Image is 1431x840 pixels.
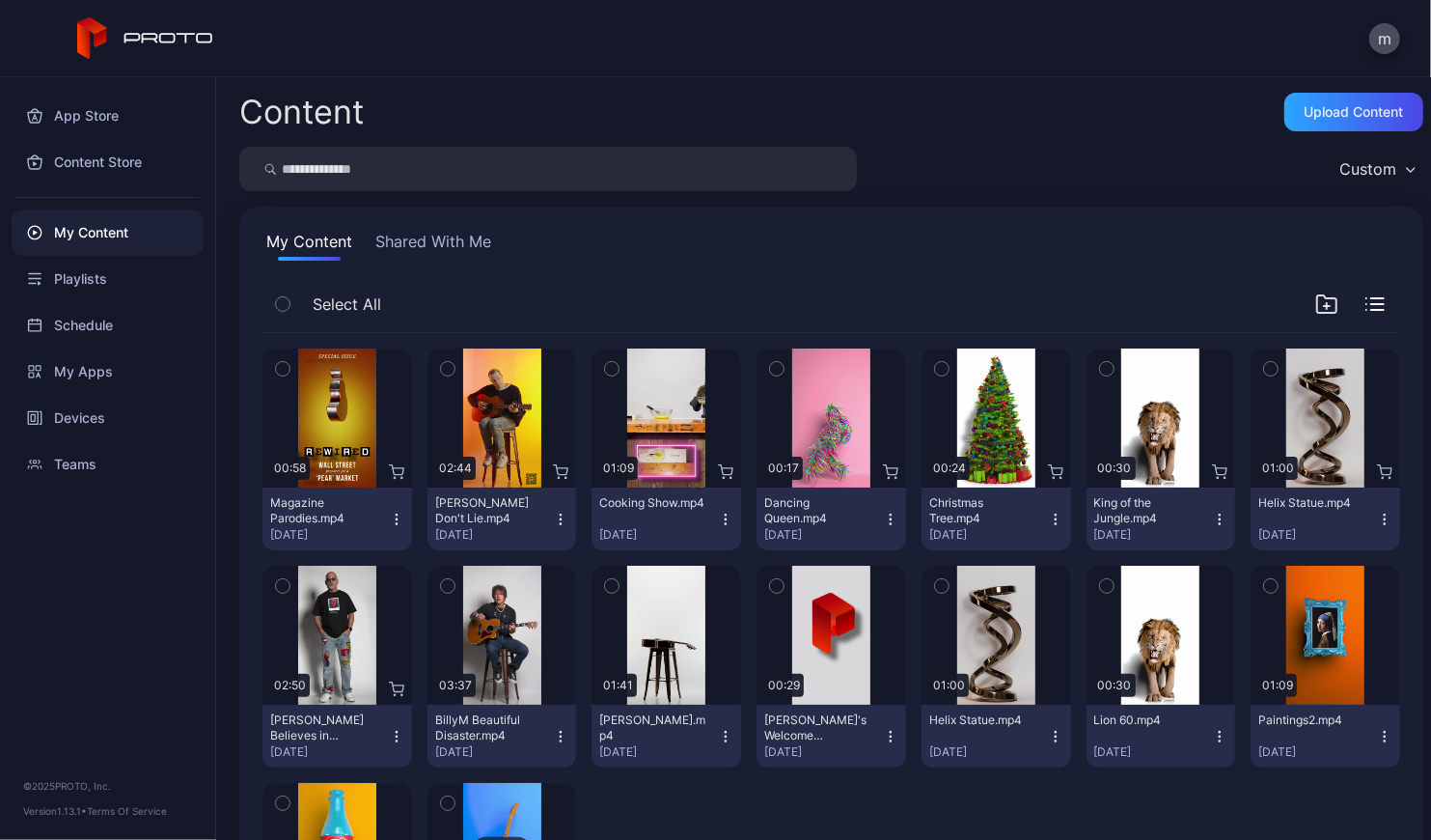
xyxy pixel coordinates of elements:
[435,527,554,543] div: [DATE]
[435,744,554,760] div: [DATE]
[599,713,705,743] div: BillyM Silhouette.mp4
[599,744,718,760] div: [DATE]
[12,93,204,139] a: App Store
[1258,744,1377,760] div: [DATE]
[1258,527,1377,543] div: [DATE]
[435,495,541,526] div: Ryan Pollie's Don't Lie.mp4
[592,705,741,768] button: [PERSON_NAME].mp4[DATE]
[1094,744,1213,760] div: [DATE]
[1094,527,1213,543] div: [DATE]
[12,139,204,185] a: Content Store
[1087,488,1236,550] button: King of the Jungle.mp4[DATE]
[1251,488,1400,550] button: Helix Statue.mp4[DATE]
[262,230,356,261] button: My Content
[764,527,883,543] div: [DATE]
[270,713,376,743] div: Howie Mandel Believes in Proto.mp4
[12,210,204,256] a: My Content
[12,302,204,349] a: Schedule
[1087,705,1236,768] button: Lion 60.mp4[DATE]
[270,527,389,543] div: [DATE]
[764,713,870,743] div: David's Welcome Video.mp4
[1258,713,1364,728] div: Paintings2.mp4
[592,488,741,550] button: Cooking Show.mp4[DATE]
[372,230,495,261] button: Shared With Me
[1330,147,1423,191] button: Custom
[929,495,1035,526] div: Christmas Tree.mp4
[764,495,870,526] div: Dancing Queen.mp4
[313,293,381,316] span: Select All
[12,256,204,302] a: Playlists
[270,495,376,526] div: Magazine Parodies.mp4
[12,395,204,441] a: Devices
[599,495,705,511] div: Cooking Show.mp4
[929,527,1048,543] div: [DATE]
[270,744,389,760] div: [DATE]
[1094,495,1200,526] div: King of the Jungle.mp4
[757,488,906,550] button: Dancing Queen.mp4[DATE]
[1258,495,1364,511] div: Helix Statue.mp4
[764,744,883,760] div: [DATE]
[239,96,364,128] div: Content
[757,705,906,768] button: [PERSON_NAME]'s Welcome Video.mp4[DATE]
[23,778,192,794] div: © 2025 PROTO, Inc.
[435,713,541,743] div: BillyM Beautiful Disaster.mp4
[929,744,1048,760] div: [DATE]
[922,488,1071,550] button: Christmas Tree.mp4[DATE]
[1094,713,1200,728] div: Lion 60.mp4
[599,527,718,543] div: [DATE]
[922,705,1071,768] button: Helix Statue.mp4[DATE]
[427,488,577,550] button: [PERSON_NAME] Don't Lie.mp4[DATE]
[1284,93,1423,131] button: Upload Content
[1369,23,1400,54] button: m
[12,441,204,488] a: Teams
[23,805,87,817] span: Version 1.13.1 •
[1339,159,1396,179] div: Custom
[12,349,204,395] a: My Apps
[262,705,412,768] button: [PERSON_NAME] Believes in Proto.mp4[DATE]
[1305,104,1404,120] div: Upload Content
[427,705,577,768] button: BillyM Beautiful Disaster.mp4[DATE]
[1251,705,1400,768] button: Paintings2.mp4[DATE]
[929,713,1035,728] div: Helix Statue.mp4
[87,805,167,817] a: Terms Of Service
[262,488,412,550] button: Magazine Parodies.mp4[DATE]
